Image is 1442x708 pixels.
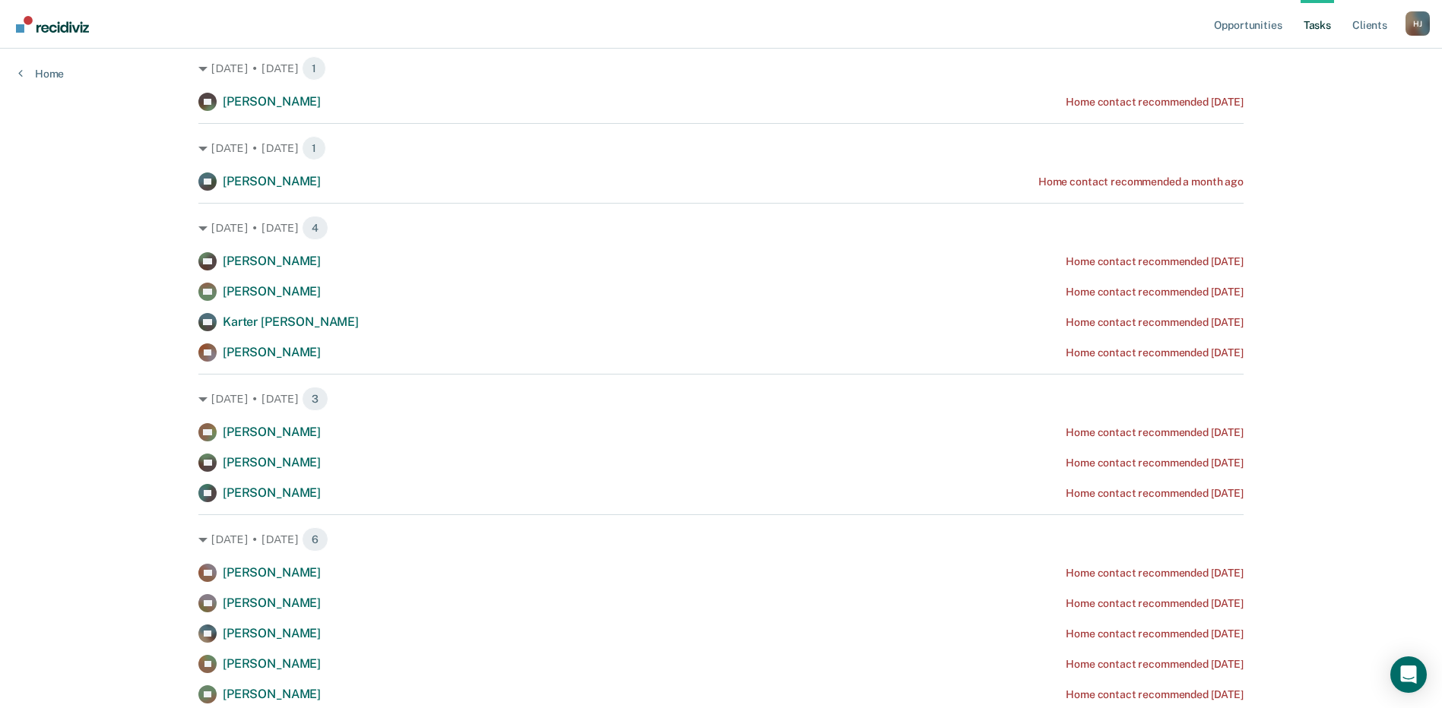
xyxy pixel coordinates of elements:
span: [PERSON_NAME] [223,455,321,469]
div: Home contact recommended [DATE] [1066,688,1244,701]
span: [PERSON_NAME] [223,425,321,439]
div: Home contact recommended [DATE] [1066,487,1244,500]
span: 1 [302,56,326,81]
div: Home contact recommended [DATE] [1066,346,1244,359]
span: [PERSON_NAME] [223,485,321,500]
div: [DATE] • [DATE] 6 [198,527,1244,552]
div: Home contact recommended [DATE] [1066,658,1244,671]
span: [PERSON_NAME] [223,345,321,359]
div: [DATE] • [DATE] 4 [198,216,1244,240]
div: Open Intercom Messenger [1390,656,1427,693]
span: [PERSON_NAME] [223,596,321,610]
div: Home contact recommended [DATE] [1066,96,1244,109]
div: Home contact recommended [DATE] [1066,316,1244,329]
span: [PERSON_NAME] [223,565,321,580]
div: Home contact recommended [DATE] [1066,255,1244,268]
span: [PERSON_NAME] [223,254,321,268]
div: [DATE] • [DATE] 3 [198,387,1244,411]
div: Home contact recommended [DATE] [1066,627,1244,640]
span: Karter [PERSON_NAME] [223,314,359,329]
span: [PERSON_NAME] [223,94,321,109]
span: [PERSON_NAME] [223,174,321,188]
div: Home contact recommended [DATE] [1066,567,1244,580]
span: [PERSON_NAME] [223,687,321,701]
div: [DATE] • [DATE] 1 [198,56,1244,81]
span: [PERSON_NAME] [223,626,321,640]
span: 6 [302,527,328,552]
span: 3 [302,387,328,411]
div: H J [1406,11,1430,36]
div: [DATE] • [DATE] 1 [198,136,1244,160]
div: Home contact recommended a month ago [1038,175,1244,188]
span: 1 [302,136,326,160]
button: Profile dropdown button [1406,11,1430,36]
div: Home contact recommended [DATE] [1066,426,1244,439]
div: Home contact recommended [DATE] [1066,286,1244,299]
img: Recidiviz [16,16,89,33]
div: Home contact recommended [DATE] [1066,597,1244,610]
a: Home [18,67,64,81]
span: [PERSON_NAME] [223,284,321,299]
span: 4 [302,216,328,240]
div: Home contact recommended [DATE] [1066,457,1244,469]
span: [PERSON_NAME] [223,656,321,671]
